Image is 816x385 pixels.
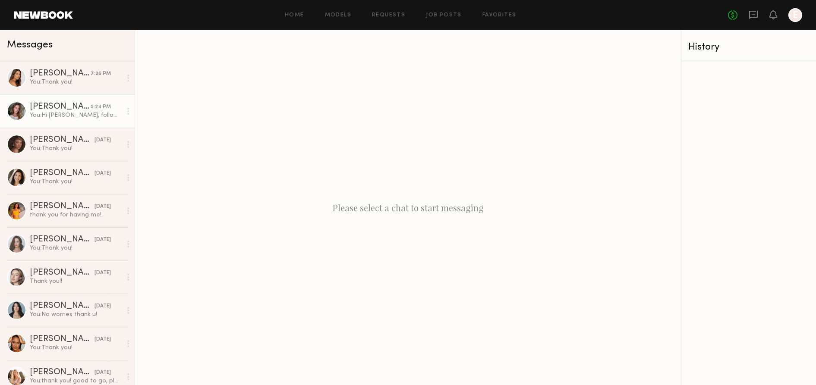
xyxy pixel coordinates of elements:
[30,103,91,111] div: [PERSON_NAME]
[95,169,111,178] div: [DATE]
[30,78,122,86] div: You: Thank you!
[30,144,122,153] div: You: Thank you!
[95,136,111,144] div: [DATE]
[30,235,95,244] div: [PERSON_NAME]
[95,203,111,211] div: [DATE]
[30,277,122,285] div: Thank you!!
[325,13,351,18] a: Models
[30,302,95,310] div: [PERSON_NAME]
[30,344,122,352] div: You: Thank you!
[30,136,95,144] div: [PERSON_NAME]
[30,69,91,78] div: [PERSON_NAME]
[30,310,122,319] div: You: No worries thank u!
[372,13,405,18] a: Requests
[95,236,111,244] div: [DATE]
[30,269,95,277] div: [PERSON_NAME]
[788,8,802,22] a: E
[285,13,304,18] a: Home
[95,369,111,377] div: [DATE]
[95,269,111,277] div: [DATE]
[30,178,122,186] div: You: Thank you!
[30,368,95,377] div: [PERSON_NAME]
[135,30,681,385] div: Please select a chat to start messaging
[30,377,122,385] div: You: thank you! good to go, please mark on your side so I can approve :)
[30,169,95,178] div: [PERSON_NAME]
[95,335,111,344] div: [DATE]
[688,42,809,52] div: History
[7,40,53,50] span: Messages
[95,302,111,310] div: [DATE]
[482,13,517,18] a: Favorites
[91,103,111,111] div: 5:24 PM
[30,202,95,211] div: [PERSON_NAME]
[91,70,111,78] div: 7:26 PM
[426,13,462,18] a: Job Posts
[30,244,122,252] div: You: Thank you!
[30,111,122,119] div: You: Hi [PERSON_NAME], following up on your content!
[30,211,122,219] div: thank you for having me!
[30,335,95,344] div: [PERSON_NAME]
